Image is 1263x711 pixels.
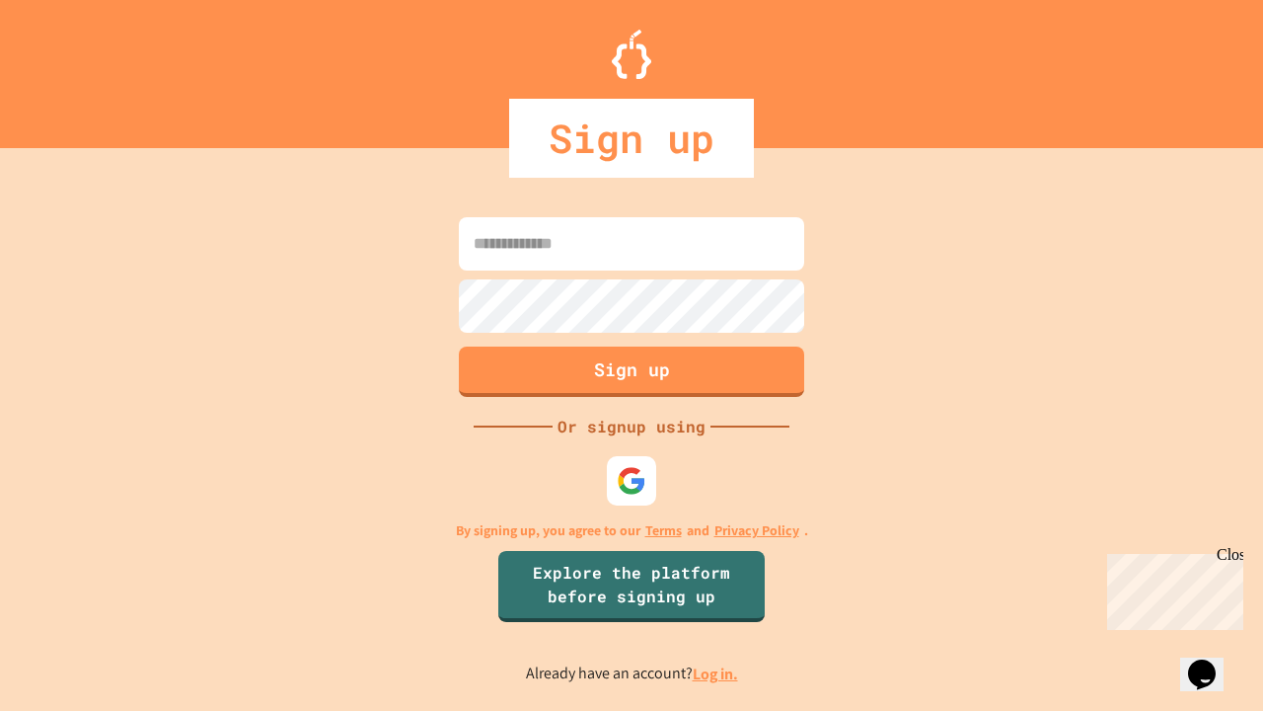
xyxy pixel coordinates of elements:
[456,520,808,541] p: By signing up, you agree to our and .
[459,347,804,397] button: Sign up
[553,415,710,438] div: Or signup using
[526,662,738,686] p: Already have an account?
[612,30,651,79] img: Logo.svg
[8,8,136,125] div: Chat with us now!Close
[714,520,799,541] a: Privacy Policy
[509,99,754,178] div: Sign up
[617,466,646,496] img: google-icon.svg
[498,551,765,622] a: Explore the platform before signing up
[645,520,682,541] a: Terms
[1180,632,1243,691] iframe: chat widget
[693,664,738,684] a: Log in.
[1099,546,1243,630] iframe: chat widget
